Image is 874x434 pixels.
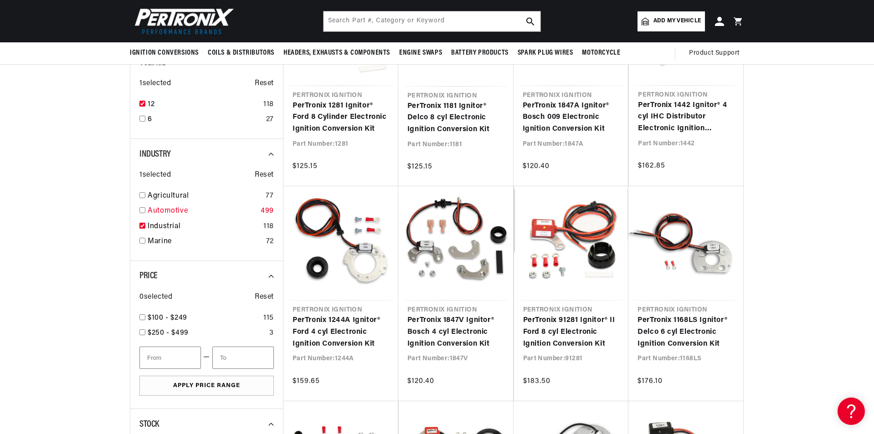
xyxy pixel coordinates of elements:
[130,48,199,58] span: Ignition Conversions
[148,236,262,248] a: Marine
[148,205,257,217] a: Automotive
[212,347,274,369] input: To
[255,78,274,90] span: Reset
[261,205,274,217] div: 499
[148,314,187,322] span: $100 - $249
[255,169,274,181] span: Reset
[513,42,578,64] summary: Spark Plug Wires
[324,11,540,31] input: Search Part #, Category or Keyword
[139,271,158,281] span: Price
[266,190,274,202] div: 77
[130,5,235,37] img: Pertronix
[399,48,442,58] span: Engine Swaps
[407,101,504,136] a: PerTronix 1181 Ignitor® Delco 8 cyl Electronic Ignition Conversion Kit
[203,42,279,64] summary: Coils & Distributors
[255,291,274,303] span: Reset
[279,42,395,64] summary: Headers, Exhausts & Components
[653,17,701,26] span: Add my vehicle
[266,114,274,126] div: 27
[283,48,390,58] span: Headers, Exhausts & Components
[139,78,171,90] span: 1 selected
[582,48,620,58] span: Motorcycle
[518,48,573,58] span: Spark Plug Wires
[148,190,262,202] a: Agricultural
[689,42,744,64] summary: Product Support
[407,315,504,350] a: PerTronix 1847V Ignitor® Bosch 4 cyl Electronic Ignition Conversion Kit
[139,420,159,429] span: Stock
[263,312,274,324] div: 115
[447,42,513,64] summary: Battery Products
[139,169,171,181] span: 1 selected
[451,48,509,58] span: Battery Products
[130,42,203,64] summary: Ignition Conversions
[148,329,189,337] span: $250 - $499
[263,221,274,233] div: 118
[293,100,389,135] a: PerTronix 1281 Ignitor® Ford 8 Cylinder Electronic Ignition Conversion Kit
[523,315,620,350] a: PerTronix 91281 Ignitor® II Ford 8 cyl Electronic Ignition Conversion Kit
[638,100,734,135] a: PerTronix 1442 Ignitor® 4 cyl IHC Distributor Electronic Ignition Conversion Kit
[293,315,389,350] a: PerTronix 1244A Ignitor® Ford 4 cyl Electronic Ignition Conversion Kit
[520,11,540,31] button: search button
[638,315,734,350] a: PerTronix 1168LS Ignitor® Delco 6 cyl Electronic Ignition Conversion Kit
[148,99,260,111] a: 12
[139,291,172,303] span: 0 selected
[139,376,274,396] button: Apply Price Range
[638,11,705,31] a: Add my vehicle
[263,99,274,111] div: 118
[395,42,447,64] summary: Engine Swaps
[203,352,210,363] span: —
[266,236,274,248] div: 72
[269,327,274,339] div: 3
[148,221,260,233] a: Industrial
[689,48,740,58] span: Product Support
[148,114,262,126] a: 6
[139,347,201,369] input: From
[577,42,625,64] summary: Motorcycle
[139,150,171,159] span: Industry
[523,100,619,135] a: PerTronix 1847A Ignitor® Bosch 009 Electronic Ignition Conversion Kit
[208,48,274,58] span: Coils & Distributors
